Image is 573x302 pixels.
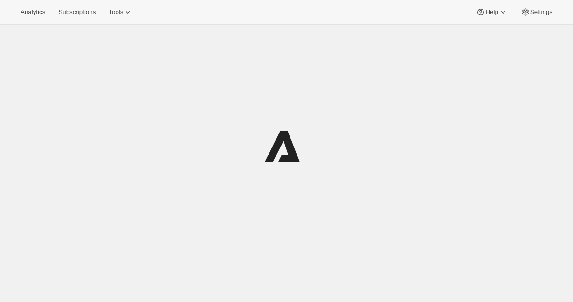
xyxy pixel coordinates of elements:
button: Analytics [15,6,51,19]
button: Tools [103,6,138,19]
span: Analytics [21,8,45,16]
span: Help [485,8,498,16]
button: Help [470,6,513,19]
button: Settings [515,6,558,19]
span: Subscriptions [58,8,96,16]
span: Settings [530,8,552,16]
button: Subscriptions [53,6,101,19]
span: Tools [109,8,123,16]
